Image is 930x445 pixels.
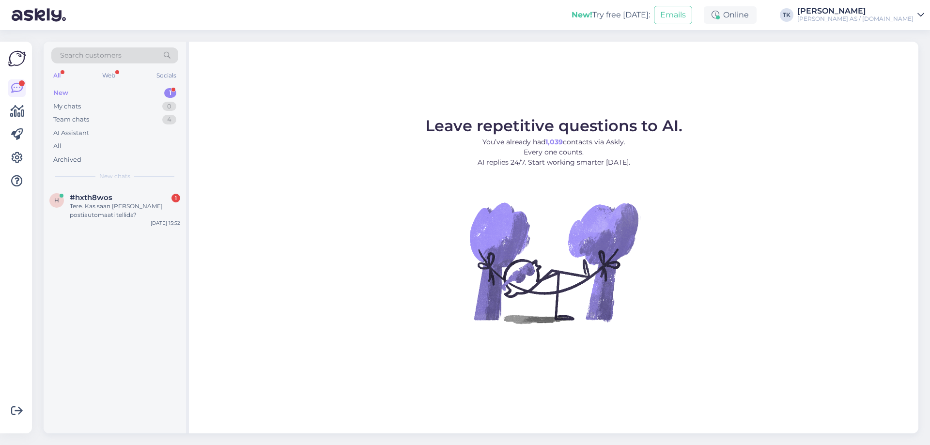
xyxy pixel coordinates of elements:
[53,102,81,111] div: My chats
[151,219,180,227] div: [DATE] 15:52
[572,9,650,21] div: Try free [DATE]:
[53,155,81,165] div: Archived
[780,8,793,22] div: TK
[797,7,924,23] a: [PERSON_NAME][PERSON_NAME] AS / [DOMAIN_NAME]
[155,69,178,82] div: Socials
[53,128,89,138] div: AI Assistant
[53,141,62,151] div: All
[797,7,914,15] div: [PERSON_NAME]
[53,88,68,98] div: New
[164,88,176,98] div: 1
[654,6,692,24] button: Emails
[162,115,176,124] div: 4
[70,193,112,202] span: #hxth8wos
[8,49,26,68] img: Askly Logo
[162,102,176,111] div: 0
[425,137,682,168] p: You’ve already had contacts via Askly. Every one counts. AI replies 24/7. Start working smarter [...
[51,69,62,82] div: All
[425,116,682,135] span: Leave repetitive questions to AI.
[572,10,592,19] b: New!
[60,50,122,61] span: Search customers
[70,202,180,219] div: Tere. Kas saan [PERSON_NAME] postiautomaati tellida?
[100,69,117,82] div: Web
[53,115,89,124] div: Team chats
[797,15,914,23] div: [PERSON_NAME] AS / [DOMAIN_NAME]
[171,194,180,202] div: 1
[54,197,59,204] span: h
[704,6,757,24] div: Online
[545,138,563,146] b: 1,039
[466,175,641,350] img: No Chat active
[99,172,130,181] span: New chats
